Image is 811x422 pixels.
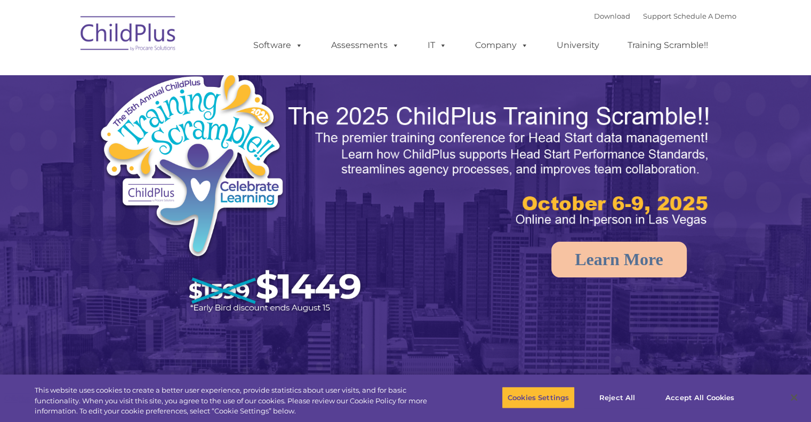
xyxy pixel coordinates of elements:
[660,386,740,409] button: Accept All Cookies
[464,35,539,56] a: Company
[551,242,687,277] a: Learn More
[502,386,575,409] button: Cookies Settings
[594,12,630,20] a: Download
[782,386,806,409] button: Close
[546,35,610,56] a: University
[617,35,719,56] a: Training Scramble!!
[673,12,736,20] a: Schedule A Demo
[584,386,651,409] button: Reject All
[417,35,457,56] a: IT
[148,114,194,122] span: Phone number
[148,70,181,78] span: Last name
[75,9,182,62] img: ChildPlus by Procare Solutions
[594,12,736,20] font: |
[243,35,314,56] a: Software
[35,385,446,417] div: This website uses cookies to create a better user experience, provide statistics about user visit...
[320,35,410,56] a: Assessments
[643,12,671,20] a: Support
